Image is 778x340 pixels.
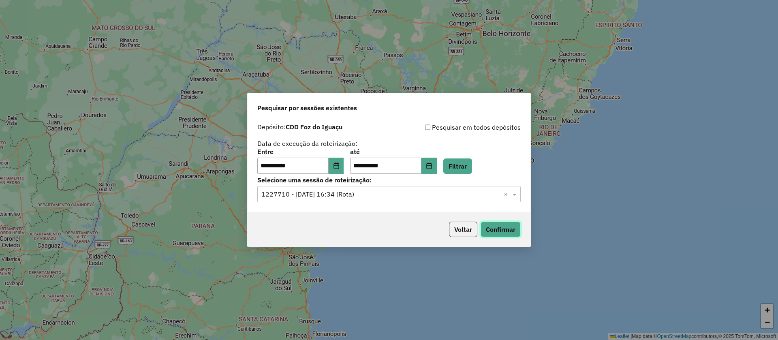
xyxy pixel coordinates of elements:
button: Choose Date [421,158,437,174]
button: Confirmar [481,222,521,237]
button: Voltar [449,222,477,237]
strong: CDD Foz do Iguaçu [286,123,342,131]
button: Filtrar [443,158,472,174]
label: Entre [257,147,344,156]
label: Selecione uma sessão de roteirização: [257,175,521,185]
span: Pesquisar por sessões existentes [257,103,357,113]
button: Choose Date [329,158,344,174]
span: Clear all [504,189,511,199]
label: Depósito: [257,122,342,132]
div: Pesquisar em todos depósitos [389,122,521,132]
label: Data de execução da roteirização: [257,139,357,148]
label: até [350,147,436,156]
